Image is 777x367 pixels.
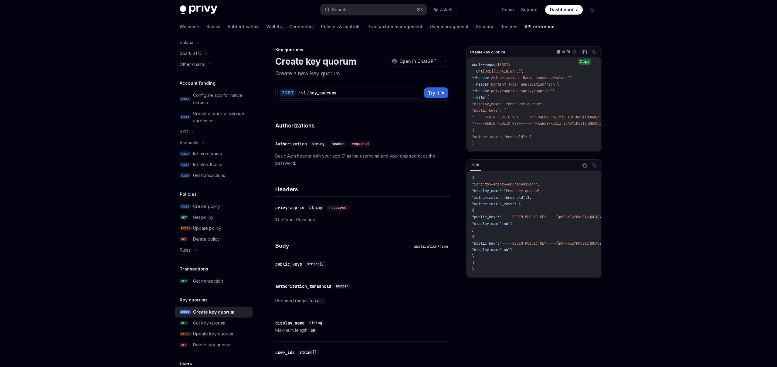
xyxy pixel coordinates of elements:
a: API reference [525,19,555,34]
span: "display_name" [472,189,502,193]
span: "display_name": "Prod key quorum", [472,102,544,107]
span: [URL][DOMAIN_NAME] [483,69,521,74]
a: GETGet policy [175,212,253,223]
span: header [332,141,344,146]
span: --header [472,82,489,87]
a: POSTInitiate onramp [175,148,253,159]
div: required [327,205,349,211]
div: Create policy [193,203,220,210]
span: GET [180,321,188,325]
span: ] [472,260,474,265]
div: Get transaction [193,277,223,285]
a: Support [521,7,538,13]
p: cURL [562,49,571,54]
div: Authorization [275,141,307,147]
code: 50 [308,328,317,334]
a: DELDelete policy [175,234,253,245]
div: Delete policy [193,236,220,243]
a: User management [430,19,469,34]
span: POST [180,151,191,156]
div: Accounts [180,139,198,146]
div: application/json [412,243,450,250]
span: null [504,221,512,226]
span: string [309,321,322,325]
span: { [472,208,474,213]
div: v1 [301,90,306,96]
h1: Create key quorum [275,56,356,67]
a: Authentication [228,19,259,34]
img: dark logo [180,5,217,14]
a: POSTConfigure app for native onramp [175,90,253,108]
span: '{ [485,95,489,100]
span: , [540,189,542,193]
span: "tb54eps4z44ed0jepousxi4n" [483,182,538,187]
p: Create a new key quorum. [275,69,450,78]
a: GETGet transaction [175,276,253,287]
a: Recipes [500,19,517,34]
a: Dashboard [545,5,583,15]
span: "display_name" [472,247,502,252]
span: "authorization_keys" [472,202,514,206]
span: Open in ChatGPT [399,58,436,64]
div: Required range: [275,297,450,304]
span: : [502,189,504,193]
code: x >= 1 [308,298,325,304]
div: Create key quorum [193,308,234,316]
span: "public_key" [472,215,497,219]
span: \ [521,69,523,74]
span: MFkwEwYHKoZIzj0CAQYIKoZIzj0DAQcDQgAEx4aoeD72yykviK+f/ckqE2CItVIG [561,215,697,219]
div: user_ids [275,349,295,355]
div: Delete key quorum [193,341,232,348]
span: \ [557,82,559,87]
span: }' [472,141,476,146]
span: Ask AI [440,7,452,13]
div: Other chains [180,61,205,68]
span: number [336,284,349,289]
span: POST [180,162,191,167]
div: Get key quorum [193,319,225,327]
div: Configure app for native onramp [193,92,249,106]
a: Policies & controls [321,19,361,34]
div: Key quorums [275,47,450,53]
span: --data [472,95,485,100]
h5: Key quorums [180,296,208,304]
a: Welcome [180,19,199,34]
span: Create key quorum [470,50,505,55]
h5: Policies [180,191,197,198]
span: string[] [300,350,317,355]
a: Demo [502,7,514,13]
div: Get transactions [193,172,225,179]
a: POSTInitiate offramp [175,159,253,170]
span: 'Authorization: Basic <encoded-value>' [489,75,570,80]
h4: Authorizations [275,121,450,130]
div: Update policy [193,225,221,232]
button: Open in ChatGPT [388,56,440,66]
span: "public_key" [472,241,497,246]
span: "Prod key quorum" [504,189,540,193]
div: display_name [275,320,304,326]
div: / [298,90,300,96]
button: Ask AI [590,161,598,169]
div: Rules [180,246,191,254]
span: : [502,221,504,226]
span: "id" [472,182,480,187]
button: Try it [424,87,448,98]
button: cURL [553,47,579,57]
span: --request [480,62,500,67]
p: ID of your Privy app. [275,216,450,223]
span: } [472,267,474,272]
span: \ [508,62,510,67]
span: "authorization_threshold": 1 [472,134,531,139]
span: : [ [514,202,521,206]
span: DEL [180,343,188,347]
span: --url [472,69,483,74]
span: POST [180,97,191,101]
span: "display_name" [472,221,502,226]
div: KYC [180,128,188,135]
span: \n [557,241,561,246]
span: : [497,215,500,219]
span: Dashboard [550,7,573,13]
div: authorization_threshold [275,283,331,289]
div: POST [280,89,296,97]
span: 'privy-app-id: <privy-app-id>' [489,88,553,93]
